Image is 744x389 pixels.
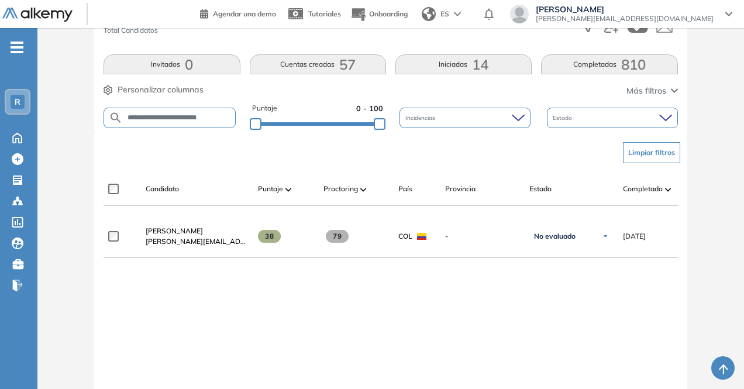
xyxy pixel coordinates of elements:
div: Estado [547,108,678,128]
span: Más filtros [626,85,666,97]
span: País [398,184,412,194]
span: - [445,231,520,242]
span: 38 [258,230,281,243]
span: Puntaje [258,184,283,194]
button: Más filtros [626,85,678,97]
span: No evaluado [534,232,576,241]
button: Personalizar columnas [104,84,204,96]
span: Candidato [146,184,179,194]
span: Puntaje [252,103,277,114]
button: Iniciadas14 [395,54,532,74]
button: Cuentas creadas57 [250,54,386,74]
iframe: Chat Widget [533,253,744,389]
span: Provincia [445,184,476,194]
span: Tutoriales [308,9,341,18]
button: Limpiar filtros [623,142,680,163]
span: R [15,97,20,106]
i: - [11,46,23,49]
span: Personalizar columnas [118,84,204,96]
div: Incidencias [399,108,531,128]
span: ES [440,9,449,19]
span: Agendar una demo [213,9,276,18]
span: Estado [529,184,552,194]
img: Ícono de flecha [602,233,609,240]
img: Logo [2,8,73,22]
span: 0 - 100 [356,103,383,114]
span: Total Candidatos [104,25,158,36]
button: Onboarding [350,2,408,27]
a: [PERSON_NAME] [146,226,249,236]
span: [PERSON_NAME][EMAIL_ADDRESS][DOMAIN_NAME] [146,236,249,247]
span: 79 [326,230,349,243]
img: arrow [454,12,461,16]
span: [PERSON_NAME] [146,226,203,235]
img: [missing "en.ARROW_ALT" translation] [285,188,291,191]
span: Incidencias [405,113,438,122]
button: Completadas810 [541,54,677,74]
div: Widget de chat [533,253,744,389]
a: Agendar una demo [200,6,276,20]
span: [PERSON_NAME][EMAIL_ADDRESS][DOMAIN_NAME] [536,14,714,23]
span: Proctoring [323,184,358,194]
img: world [422,7,436,21]
button: Invitados0 [104,54,240,74]
span: Estado [553,113,574,122]
img: [missing "en.ARROW_ALT" translation] [360,188,366,191]
span: COL [398,231,412,242]
img: COL [417,233,426,240]
span: [PERSON_NAME] [536,5,714,14]
span: Onboarding [369,9,408,18]
img: SEARCH_ALT [109,111,123,125]
span: [DATE] [623,231,646,242]
img: [missing "en.ARROW_ALT" translation] [665,188,671,191]
span: Completado [623,184,663,194]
